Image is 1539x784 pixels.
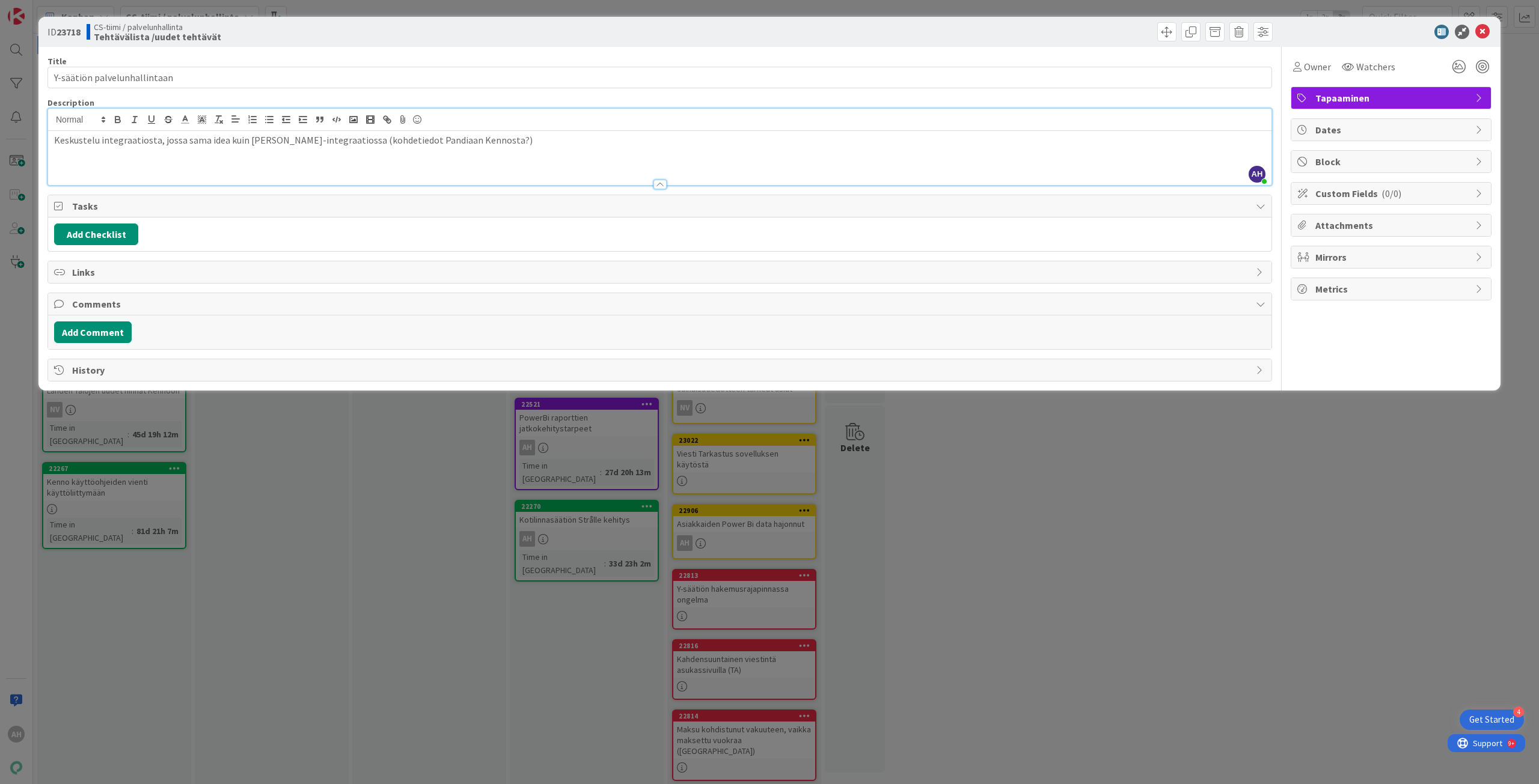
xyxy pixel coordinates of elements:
[1249,166,1265,183] span: AH
[1304,59,1331,74] span: Owner
[1381,187,1401,199] span: ( 0/0 )
[1356,59,1395,74] span: Watchers
[47,56,67,67] label: Title
[1469,714,1514,726] div: Get Started
[94,22,221,32] span: CS-tiimi / palvelunhallinta
[1315,123,1469,137] span: Dates
[61,5,67,14] div: 9+
[25,2,55,16] span: Support
[72,199,1250,213] span: Tasks
[1315,91,1469,105] span: Tapaaminen
[54,133,1265,147] p: Keskustelu integraatiosta, jossa sama idea kuin [PERSON_NAME]-integraatiossa (kohdetiedot Pandiaa...
[57,26,81,38] b: 23718
[47,25,81,39] span: ID
[1513,707,1524,717] div: 4
[1315,186,1469,201] span: Custom Fields
[94,32,221,41] b: Tehtävälista /uudet tehtävät
[1315,154,1469,169] span: Block
[72,265,1250,279] span: Links
[72,363,1250,377] span: History
[54,321,132,343] button: Add Comment
[1315,250,1469,264] span: Mirrors
[1315,218,1469,232] span: Attachments
[72,297,1250,311] span: Comments
[54,223,138,245] button: Add Checklist
[1460,710,1524,730] div: Open Get Started checklist, remaining modules: 4
[47,67,1272,88] input: type card name here...
[1315,282,1469,296] span: Metrics
[47,97,94,108] span: Description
